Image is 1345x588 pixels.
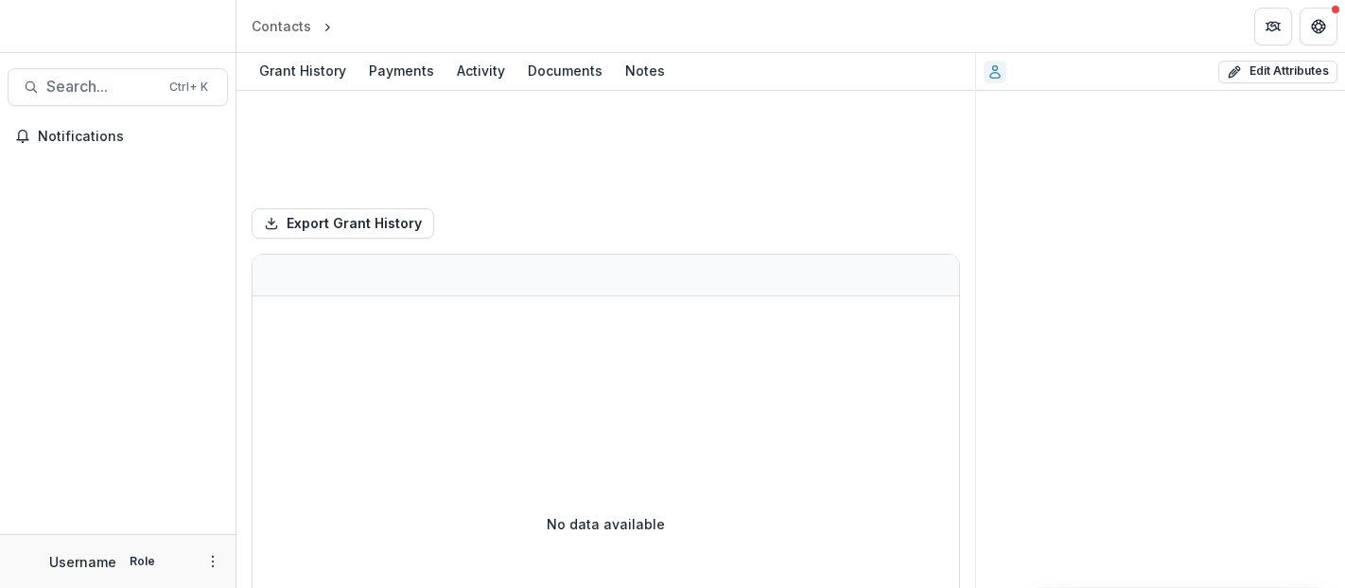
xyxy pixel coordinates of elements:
[38,129,220,145] span: Notifications
[1218,61,1337,83] button: Edit Attributes
[244,12,319,40] a: Contacts
[547,514,665,534] p: No data available
[618,53,672,90] a: Notes
[1300,8,1337,45] button: Get Help
[124,553,161,570] p: Role
[8,68,228,106] button: Search...
[520,57,610,84] div: Documents
[201,550,224,573] button: More
[252,57,354,84] div: Grant History
[8,121,228,151] button: Notifications
[361,57,442,84] div: Payments
[244,12,416,40] nav: breadcrumb
[252,53,354,90] a: Grant History
[46,78,158,96] span: Search...
[49,552,116,572] p: Username
[520,53,610,90] a: Documents
[449,57,513,84] div: Activity
[618,57,672,84] div: Notes
[449,53,513,90] a: Activity
[252,16,311,36] div: Contacts
[361,53,442,90] a: Payments
[1254,8,1292,45] button: Partners
[252,208,434,239] button: Export Grant History
[166,77,212,98] div: Ctrl + K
